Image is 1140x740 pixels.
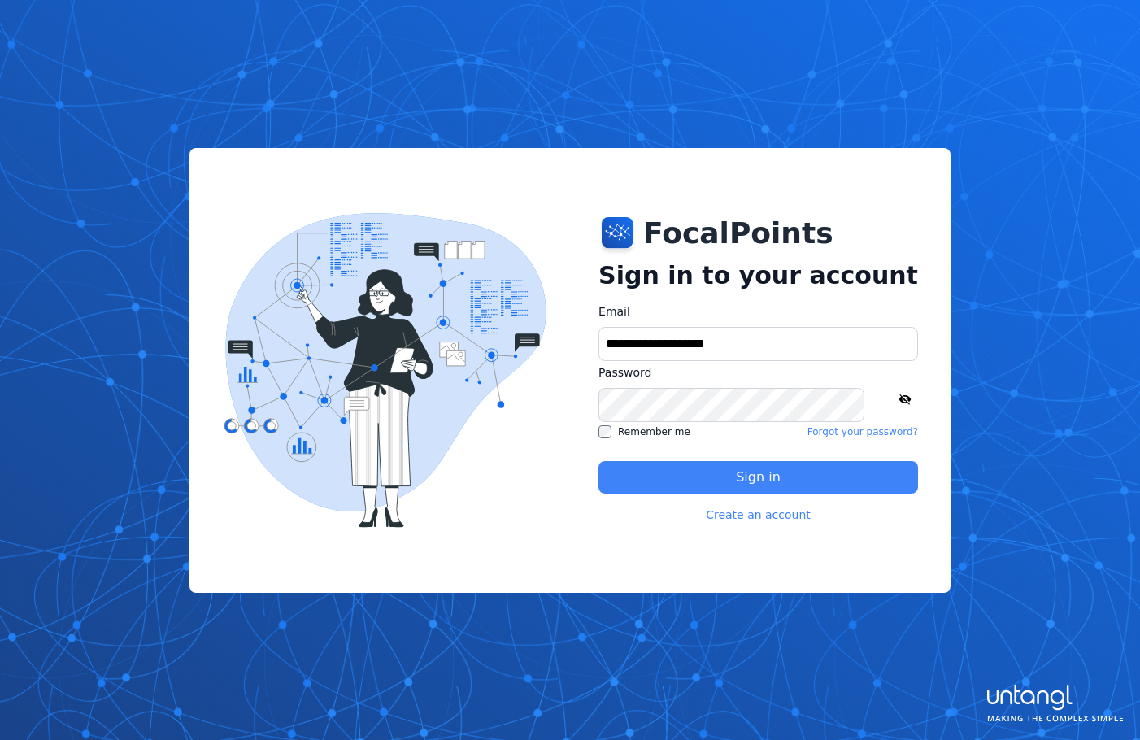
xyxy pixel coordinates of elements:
label: Email [598,303,918,320]
button: Sign in [598,461,918,494]
label: Remember me [598,425,690,438]
h2: Sign in to your account [598,261,918,290]
a: Forgot your password? [807,425,918,438]
h1: FocalPoints [643,217,833,250]
label: Password [598,364,918,381]
input: Remember me [598,425,611,438]
a: Create an account [706,507,811,523]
